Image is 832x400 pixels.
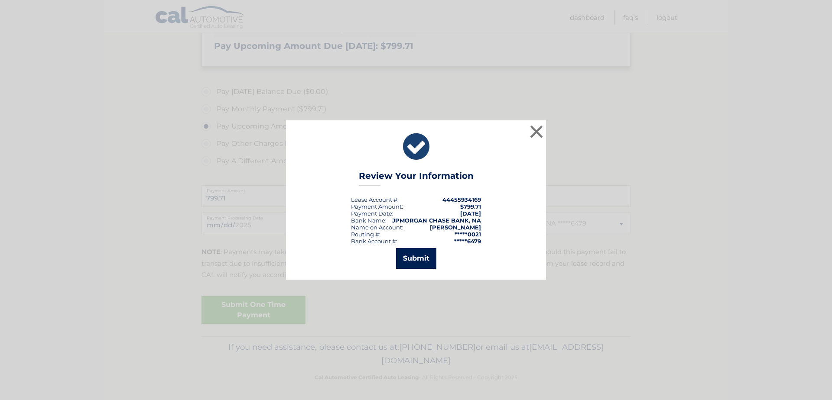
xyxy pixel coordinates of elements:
span: Payment Date [351,210,392,217]
div: Lease Account #: [351,196,399,203]
span: [DATE] [460,210,481,217]
button: × [528,123,545,140]
strong: [PERSON_NAME] [430,224,481,231]
button: Submit [396,248,436,269]
div: Bank Name: [351,217,387,224]
span: $799.71 [460,203,481,210]
strong: JPMORGAN CHASE BANK, NA [392,217,481,224]
h3: Review Your Information [359,171,474,186]
div: Name on Account: [351,224,403,231]
strong: 44455934169 [442,196,481,203]
div: : [351,210,393,217]
div: Bank Account #: [351,238,397,245]
div: Routing #: [351,231,380,238]
div: Payment Amount: [351,203,403,210]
